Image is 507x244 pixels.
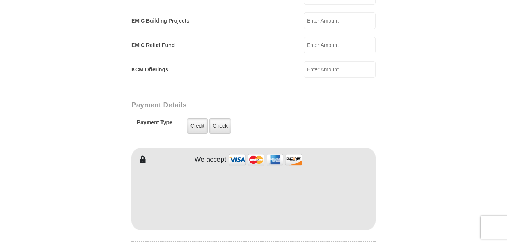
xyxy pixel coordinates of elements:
label: KCM Offerings [131,66,168,74]
label: Credit [187,118,208,134]
h4: We accept [195,156,226,164]
img: credit cards accepted [228,152,303,168]
label: EMIC Building Projects [131,17,189,25]
label: Check [209,118,231,134]
input: Enter Amount [304,12,376,29]
label: EMIC Relief Fund [131,41,175,49]
h3: Payment Details [131,101,323,110]
input: Enter Amount [304,61,376,78]
input: Enter Amount [304,37,376,53]
h5: Payment Type [137,119,172,130]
